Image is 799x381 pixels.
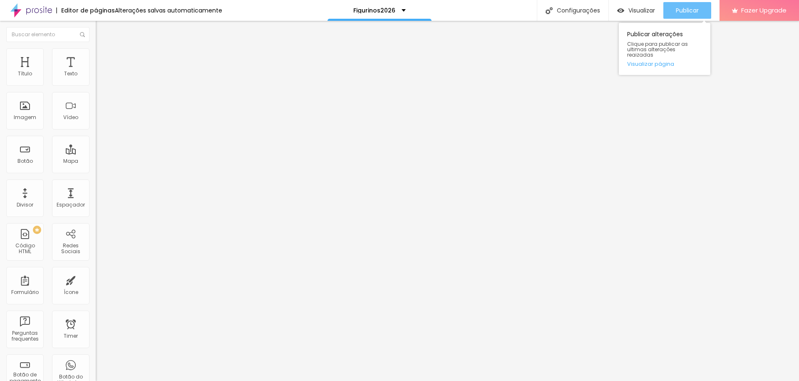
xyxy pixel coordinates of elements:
[627,41,702,58] span: Clique para publicar as ultimas alterações reaizadas
[115,7,222,13] div: Alterações salvas automaticamente
[17,202,33,208] div: Divisor
[64,289,78,295] div: Ícone
[18,71,32,77] div: Título
[96,21,799,381] iframe: Editor
[663,2,711,19] button: Publicar
[676,7,699,14] span: Publicar
[64,71,77,77] div: Texto
[54,243,87,255] div: Redes Sociais
[546,7,553,14] img: Icone
[353,7,395,13] p: Figurinos2026
[11,289,39,295] div: Formulário
[57,202,85,208] div: Espaçador
[628,7,655,14] span: Visualizar
[80,32,85,37] img: Icone
[64,333,78,339] div: Timer
[609,2,663,19] button: Visualizar
[617,7,624,14] img: view-1.svg
[6,27,89,42] input: Buscar elemento
[8,243,41,255] div: Código HTML
[741,7,787,14] span: Fazer Upgrade
[63,158,78,164] div: Mapa
[17,158,33,164] div: Botão
[63,115,78,120] div: Vídeo
[627,61,702,67] a: Visualizar página
[619,23,710,75] div: Publicar alterações
[8,330,41,342] div: Perguntas frequentes
[14,115,36,120] div: Imagem
[56,7,115,13] div: Editor de páginas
